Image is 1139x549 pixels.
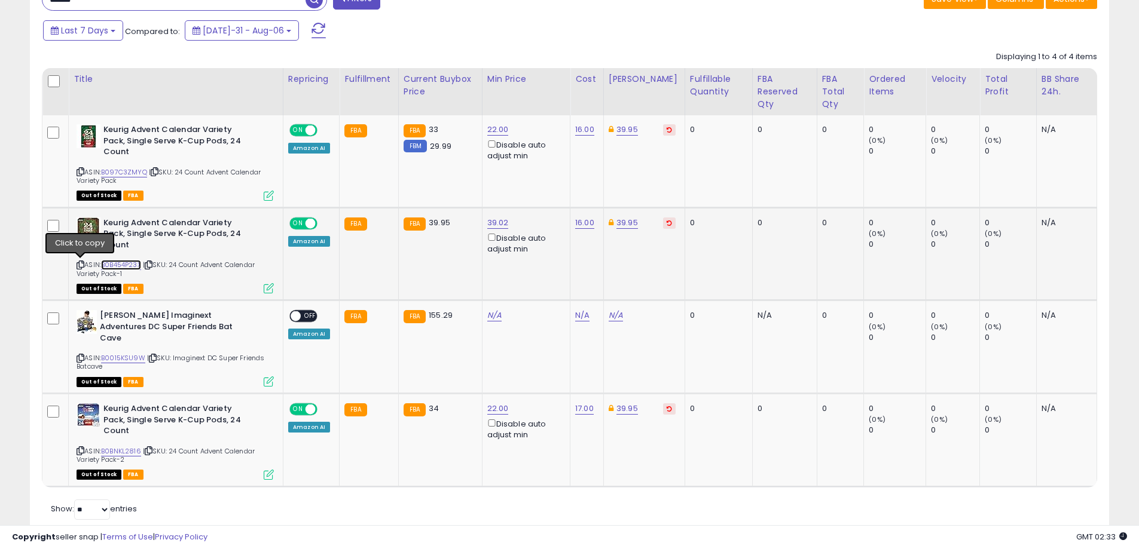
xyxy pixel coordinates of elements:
div: Fulfillment [344,73,393,85]
div: Displaying 1 to 4 of 4 items [996,51,1097,63]
span: All listings that are currently out of stock and unavailable for purchase on Amazon [77,470,121,480]
small: FBA [404,310,426,323]
small: (0%) [985,229,1001,238]
div: ASIN: [77,124,274,200]
div: [PERSON_NAME] [609,73,680,85]
span: OFF [316,125,335,136]
span: All listings that are currently out of stock and unavailable for purchase on Amazon [77,191,121,201]
div: Cost [575,73,598,85]
button: Last 7 Days [43,20,123,41]
div: 0 [931,124,979,135]
div: 0 [985,124,1036,135]
img: 512MAeBiDqL._SL40_.jpg [77,124,100,148]
span: Show: entries [51,503,137,514]
div: Repricing [288,73,334,85]
div: 0 [931,239,979,250]
div: 0 [690,217,743,228]
div: 0 [985,217,1036,228]
span: 34 [429,403,439,414]
div: 0 [822,217,855,228]
span: OFF [316,218,335,228]
div: 0 [758,124,808,135]
div: ASIN: [77,403,274,479]
div: 0 [931,403,979,414]
div: BB Share 24h. [1042,73,1092,98]
b: [PERSON_NAME] Imaginext Adventures DC Super Friends Bat Cave [100,310,245,346]
div: 0 [869,146,926,157]
span: 155.29 [429,309,453,321]
small: (0%) [869,322,885,332]
div: Amazon AI [288,329,330,339]
span: Compared to: [125,26,180,37]
small: (0%) [931,136,948,145]
div: 0 [985,332,1036,343]
div: 0 [869,217,926,228]
a: B0BNKL2816 [101,446,141,456]
div: Disable auto adjust min [487,138,561,161]
span: FBA [123,470,143,480]
div: 0 [869,239,926,250]
a: N/A [609,309,623,321]
a: N/A [487,309,502,321]
small: (0%) [869,229,885,238]
div: 0 [869,310,926,321]
div: 0 [931,146,979,157]
a: 39.95 [616,403,638,415]
a: B0015KSU9W [101,353,145,363]
div: 0 [822,124,855,135]
button: [DATE]-31 - Aug-06 [185,20,299,41]
div: 0 [869,403,926,414]
div: 0 [690,403,743,414]
div: 0 [690,310,743,321]
span: 2025-08-14 02:33 GMT [1076,531,1127,542]
small: (0%) [985,322,1001,332]
div: Title [74,73,278,85]
a: B097C3ZMYQ [101,167,147,177]
div: Amazon AI [288,143,330,154]
span: | SKU: 24 Count Advent Calendar Variety Pack [77,167,261,185]
a: B0B454P23X [101,260,141,270]
div: 0 [931,310,979,321]
small: FBA [404,217,426,231]
a: 22.00 [487,124,509,136]
div: Disable auto adjust min [487,417,561,440]
small: FBA [404,403,426,416]
span: 33 [429,124,438,135]
span: | SKU: Imaginext DC Super Friends Batcave [77,353,265,371]
div: 0 [931,332,979,343]
div: 0 [690,124,743,135]
div: 0 [985,310,1036,321]
small: (0%) [931,229,948,238]
div: N/A [1042,124,1088,135]
span: All listings that are currently out of stock and unavailable for purchase on Amazon [77,377,121,387]
small: FBA [344,217,367,231]
div: N/A [1042,403,1088,414]
small: (0%) [985,136,1001,145]
span: | SKU: 24 Count Advent Calendar Variety Pack-2 [77,446,255,464]
div: Disable auto adjust min [487,231,561,254]
img: 51Xa8+ne31L._SL40_.jpg [77,403,100,427]
span: FBA [123,377,143,387]
small: FBA [344,310,367,323]
div: N/A [1042,217,1088,228]
div: 0 [869,332,926,343]
div: 0 [985,403,1036,414]
span: FBA [123,284,143,294]
span: ON [291,218,306,228]
a: N/A [575,309,590,321]
a: Privacy Policy [155,531,207,542]
div: N/A [1042,310,1088,321]
div: ASIN: [77,217,274,293]
span: 39.95 [429,217,450,228]
div: FBA Reserved Qty [758,73,812,111]
span: FBA [123,191,143,201]
small: FBA [344,403,367,416]
b: Keurig Advent Calendar Variety Pack, Single Serve K-Cup Pods, 24 Count [103,217,249,254]
span: ON [291,404,306,415]
span: | SKU: 24 Count Advent Calendar Variety Pack-1 [77,260,255,278]
small: (0%) [869,415,885,424]
div: 0 [758,217,808,228]
span: Last 7 Days [61,24,108,36]
span: [DATE]-31 - Aug-06 [203,24,284,36]
div: Total Profit [985,73,1031,98]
